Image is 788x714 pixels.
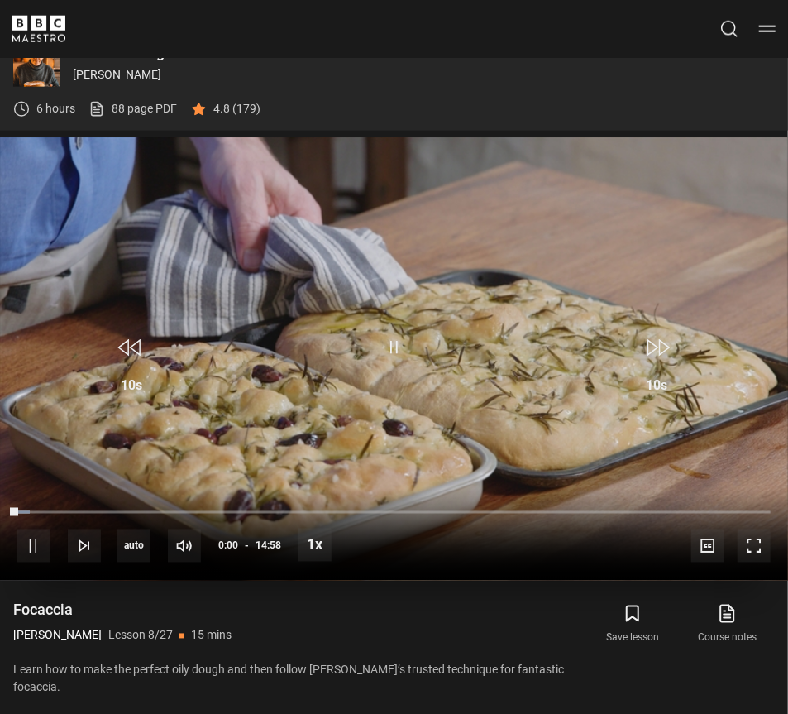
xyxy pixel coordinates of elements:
p: 4.8 (179) [213,100,260,117]
button: Playback Rate [298,529,332,562]
button: Save lesson [585,601,680,649]
span: 14:58 [256,531,281,561]
svg: BBC Maestro [12,16,65,42]
button: Captions [691,530,724,563]
a: 88 page PDF [88,100,177,117]
button: Next Lesson [68,530,101,563]
button: Pause [17,530,50,563]
button: Mute [168,530,201,563]
p: Bread Making [73,45,775,60]
p: 6 hours [36,100,75,117]
p: 15 mins [191,627,232,645]
p: Lesson 8/27 [108,627,173,645]
span: auto [117,530,150,563]
button: Fullscreen [738,530,771,563]
p: Learn how to make the perfect oily dough and then follow [PERSON_NAME]’s trusted technique for fa... [13,662,572,697]
div: Progress Bar [17,511,771,515]
div: Current quality: 1080p [117,530,150,563]
button: Toggle navigation [759,21,776,37]
span: 0:00 [218,531,238,561]
a: Course notes [681,601,775,649]
p: [PERSON_NAME] [13,627,102,645]
p: [PERSON_NAME] [73,66,775,84]
h1: Focaccia [13,601,232,621]
span: - [245,540,249,552]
